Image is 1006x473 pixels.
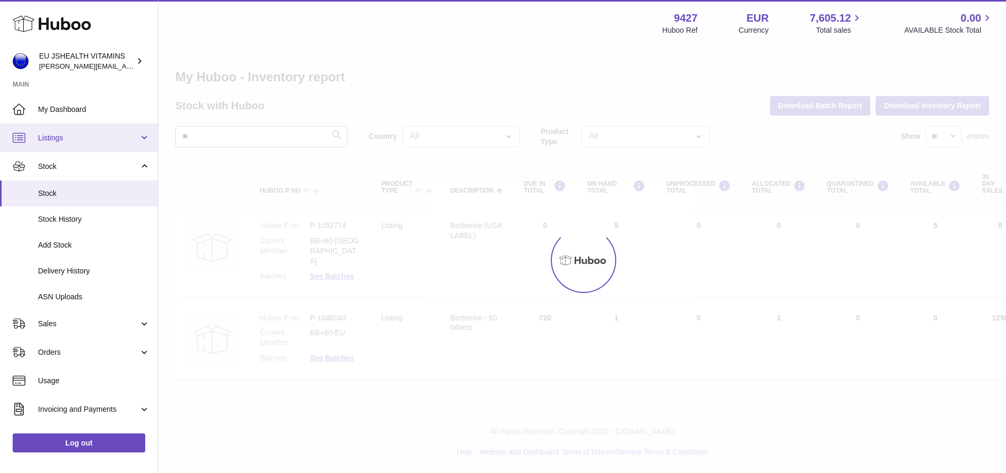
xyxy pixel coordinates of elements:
[662,25,698,35] div: Huboo Ref
[38,240,150,250] span: Add Stock
[38,162,139,172] span: Stock
[38,133,139,143] span: Listings
[674,11,698,25] strong: 9427
[746,11,768,25] strong: EUR
[961,11,981,25] span: 0.00
[816,25,863,35] span: Total sales
[13,53,29,69] img: laura@jessicasepel.com
[38,188,150,198] span: Stock
[38,292,150,302] span: ASN Uploads
[39,51,134,71] div: EU JSHEALTH VITAMINS
[13,433,145,452] a: Log out
[810,11,863,35] a: 7,605.12 Total sales
[38,105,150,115] span: My Dashboard
[39,62,212,70] span: [PERSON_NAME][EMAIL_ADDRESS][DOMAIN_NAME]
[904,25,993,35] span: AVAILABLE Stock Total
[38,319,139,329] span: Sales
[904,11,993,35] a: 0.00 AVAILABLE Stock Total
[739,25,769,35] div: Currency
[38,347,139,357] span: Orders
[810,11,851,25] span: 7,605.12
[38,266,150,276] span: Delivery History
[38,376,150,386] span: Usage
[38,214,150,224] span: Stock History
[38,404,139,414] span: Invoicing and Payments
